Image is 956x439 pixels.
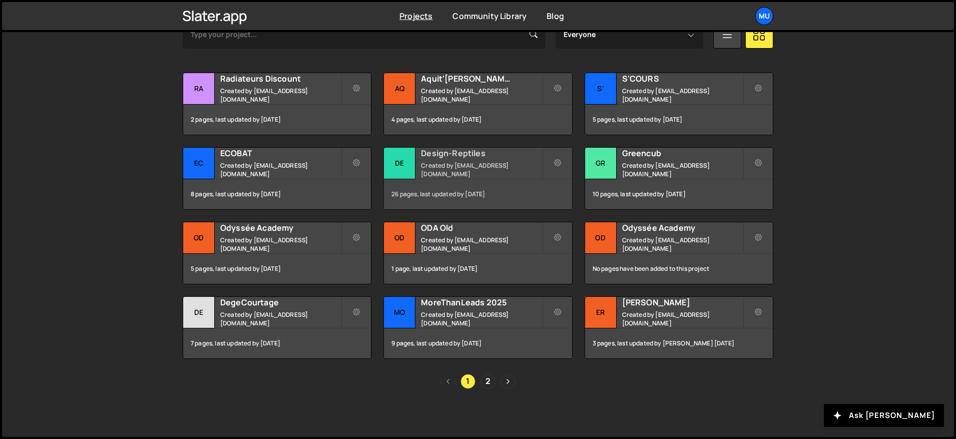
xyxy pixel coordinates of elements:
div: Aq [384,73,415,105]
a: S' S'COURS Created by [EMAIL_ADDRESS][DOMAIN_NAME] 5 pages, last updated by [DATE] [585,73,773,135]
a: Od Odyssée Academy Created by [EMAIL_ADDRESS][DOMAIN_NAME] 5 pages, last updated by [DATE] [183,222,371,284]
a: Next page [501,374,516,389]
small: Created by [EMAIL_ADDRESS][DOMAIN_NAME] [220,87,341,104]
h2: S'COURS [622,73,743,84]
h2: ECOBAT [220,148,341,159]
div: 26 pages, last updated by [DATE] [384,179,572,209]
small: Created by [EMAIL_ADDRESS][DOMAIN_NAME] [622,87,743,104]
small: Created by [EMAIL_ADDRESS][DOMAIN_NAME] [622,161,743,178]
small: Created by [EMAIL_ADDRESS][DOMAIN_NAME] [421,310,542,327]
a: De Design-Reptiles Created by [EMAIL_ADDRESS][DOMAIN_NAME] 26 pages, last updated by [DATE] [383,147,572,210]
h2: Aquit'[PERSON_NAME] [421,73,542,84]
small: Created by [EMAIL_ADDRESS][DOMAIN_NAME] [421,161,542,178]
div: 2 pages, last updated by [DATE] [183,105,371,135]
div: Gr [585,148,617,179]
div: 5 pages, last updated by [DATE] [585,105,773,135]
div: 1 page, last updated by [DATE] [384,254,572,284]
div: Ra [183,73,215,105]
a: Er [PERSON_NAME] Created by [EMAIL_ADDRESS][DOMAIN_NAME] 3 pages, last updated by [PERSON_NAME] [... [585,296,773,359]
h2: ODA Old [421,222,542,233]
a: Aq Aquit'[PERSON_NAME] Created by [EMAIL_ADDRESS][DOMAIN_NAME] 4 pages, last updated by [DATE] [383,73,572,135]
a: Community Library [452,11,527,22]
div: No pages have been added to this project [585,254,773,284]
div: 9 pages, last updated by [DATE] [384,328,572,358]
div: Mo [384,297,415,328]
a: De DegeCourtage Created by [EMAIL_ADDRESS][DOMAIN_NAME] 7 pages, last updated by [DATE] [183,296,371,359]
small: Created by [EMAIL_ADDRESS][DOMAIN_NAME] [220,161,341,178]
input: Type your project... [183,21,546,49]
div: EC [183,148,215,179]
div: 4 pages, last updated by [DATE] [384,105,572,135]
a: Projects [399,11,432,22]
div: De [384,148,415,179]
a: Gr Greencub Created by [EMAIL_ADDRESS][DOMAIN_NAME] 10 pages, last updated by [DATE] [585,147,773,210]
a: Od Odyssée Academy Created by [EMAIL_ADDRESS][DOMAIN_NAME] No pages have been added to this project [585,222,773,284]
div: Er [585,297,617,328]
h2: Greencub [622,148,743,159]
a: Page 2 [481,374,496,389]
div: De [183,297,215,328]
a: OD ODA Old Created by [EMAIL_ADDRESS][DOMAIN_NAME] 1 page, last updated by [DATE] [383,222,572,284]
h2: [PERSON_NAME] [622,297,743,308]
h2: Odyssée Academy [622,222,743,233]
div: Od [585,222,617,254]
a: EC ECOBAT Created by [EMAIL_ADDRESS][DOMAIN_NAME] 8 pages, last updated by [DATE] [183,147,371,210]
div: S' [585,73,617,105]
div: 3 pages, last updated by [PERSON_NAME] [DATE] [585,328,773,358]
a: Mu [755,7,773,25]
h2: Radiateurs Discount [220,73,341,84]
small: Created by [EMAIL_ADDRESS][DOMAIN_NAME] [220,310,341,327]
div: 7 pages, last updated by [DATE] [183,328,371,358]
a: Ra Radiateurs Discount Created by [EMAIL_ADDRESS][DOMAIN_NAME] 2 pages, last updated by [DATE] [183,73,371,135]
div: 10 pages, last updated by [DATE] [585,179,773,209]
small: Created by [EMAIL_ADDRESS][DOMAIN_NAME] [622,236,743,253]
a: Blog [547,11,564,22]
a: Mo MoreThanLeads 2025 Created by [EMAIL_ADDRESS][DOMAIN_NAME] 9 pages, last updated by [DATE] [383,296,572,359]
small: Created by [EMAIL_ADDRESS][DOMAIN_NAME] [421,87,542,104]
div: Pagination [183,374,773,389]
small: Created by [EMAIL_ADDRESS][DOMAIN_NAME] [220,236,341,253]
h2: MoreThanLeads 2025 [421,297,542,308]
div: Od [183,222,215,254]
h2: Odyssée Academy [220,222,341,233]
div: OD [384,222,415,254]
div: 5 pages, last updated by [DATE] [183,254,371,284]
small: Created by [EMAIL_ADDRESS][DOMAIN_NAME] [421,236,542,253]
small: Created by [EMAIL_ADDRESS][DOMAIN_NAME] [622,310,743,327]
button: Ask [PERSON_NAME] [824,404,944,427]
h2: Design-Reptiles [421,148,542,159]
h2: DegeCourtage [220,297,341,308]
div: 8 pages, last updated by [DATE] [183,179,371,209]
